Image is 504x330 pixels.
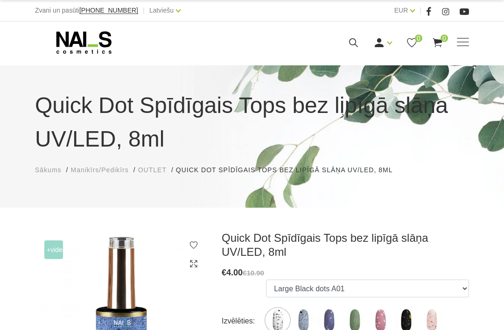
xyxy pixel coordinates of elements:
span: OUTLET [138,166,167,174]
a: [PHONE_NUMBER] [79,7,138,14]
s: €10.90 [243,269,264,277]
span: Sākums [35,166,62,174]
span: Manikīrs/Pedikīrs [70,166,128,174]
h1: Quick Dot Spīdīgais Tops bez lipīgā slāņa UV/LED, 8ml [35,89,469,156]
a: 0 [432,37,443,49]
span: | [420,5,421,16]
a: 0 [406,37,418,49]
a: Latviešu [149,5,174,16]
li: Quick Dot Spīdīgais Tops bez lipīgā slāņa UV/LED, 8ml [176,165,402,175]
span: +Video [44,240,63,259]
span: € [222,268,226,277]
a: Sākums [35,165,62,175]
h3: Quick Dot Spīdīgais Tops bez lipīgā slāņa UV/LED, 8ml [222,231,469,259]
span: 4.00 [226,268,243,277]
a: OUTLET [138,165,167,175]
div: Izvēlēties: [222,314,266,329]
a: Manikīrs/Pedikīrs [70,165,128,175]
span: | [143,5,145,16]
div: Zvani un pasūti [35,5,138,16]
span: 0 [441,35,448,42]
span: 0 [415,35,422,42]
a: EUR [394,5,408,16]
